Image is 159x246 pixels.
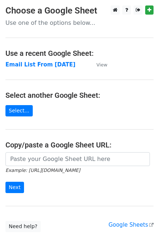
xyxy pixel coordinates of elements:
p: Use one of the options below... [5,19,154,27]
h3: Choose a Google Sheet [5,5,154,16]
a: Email List From [DATE] [5,61,75,68]
small: Example: [URL][DOMAIN_NAME] [5,168,80,173]
small: View [96,62,107,68]
a: Google Sheets [108,222,154,228]
a: View [89,61,107,68]
h4: Select another Google Sheet: [5,91,154,100]
h4: Use a recent Google Sheet: [5,49,154,58]
a: Need help? [5,221,41,232]
a: Select... [5,105,33,116]
input: Next [5,182,24,193]
input: Paste your Google Sheet URL here [5,152,150,166]
h4: Copy/paste a Google Sheet URL: [5,141,154,149]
